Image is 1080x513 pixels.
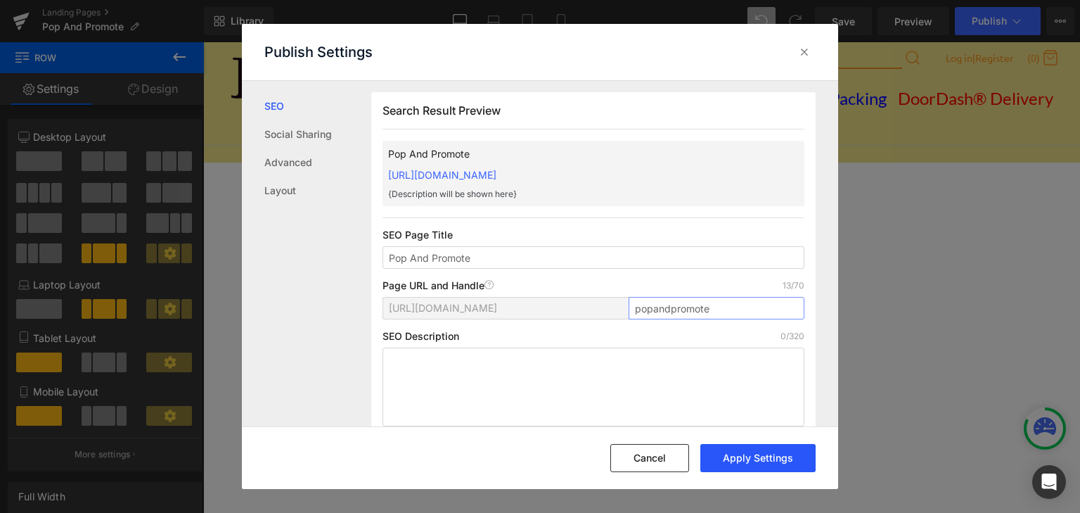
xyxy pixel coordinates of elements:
[389,303,497,314] span: [URL][DOMAIN_NAME]
[595,42,689,70] a: Co-Packing
[824,8,856,20] a: (0)
[458,46,501,66] span: Retail
[382,331,459,342] p: SEO Description
[361,46,446,66] span: Fundraising
[356,42,452,70] a: Fundraising
[695,46,850,66] span: DoorDash® Delivery
[382,246,804,269] input: Enter your page title...
[388,169,496,181] a: [URL][DOMAIN_NAME]
[512,46,589,66] span: Wholesale
[300,42,856,70] div: Primary navigation
[300,42,356,70] a: Home
[264,177,371,205] a: Layout
[388,146,754,162] p: Pop And Promote
[783,280,804,291] p: 13/70
[824,9,837,22] span: (0)
[742,1,811,30] div: |
[571,4,699,27] input: Search
[700,444,816,472] button: Apply Settings
[629,297,804,319] input: Enter page title...
[264,92,371,120] a: SEO
[264,44,373,61] p: Publish Settings
[742,9,769,22] a: Log in
[452,42,506,70] a: Retail
[264,120,371,148] a: Social Sharing
[600,46,683,66] span: Co-Packing
[382,280,494,291] p: Page URL and Handle
[772,9,811,22] a: Register
[264,148,371,177] a: Advanced
[382,103,501,118] span: Search Result Preview
[506,42,595,70] a: Wholesale
[610,444,689,472] button: Cancel
[388,188,754,201] p: {Description will be shown here}
[780,331,804,342] p: 0/320
[382,229,804,241] p: SEO Page Title
[1032,465,1066,499] div: Open Intercom Messenger
[689,42,856,70] a: DoorDash® Delivery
